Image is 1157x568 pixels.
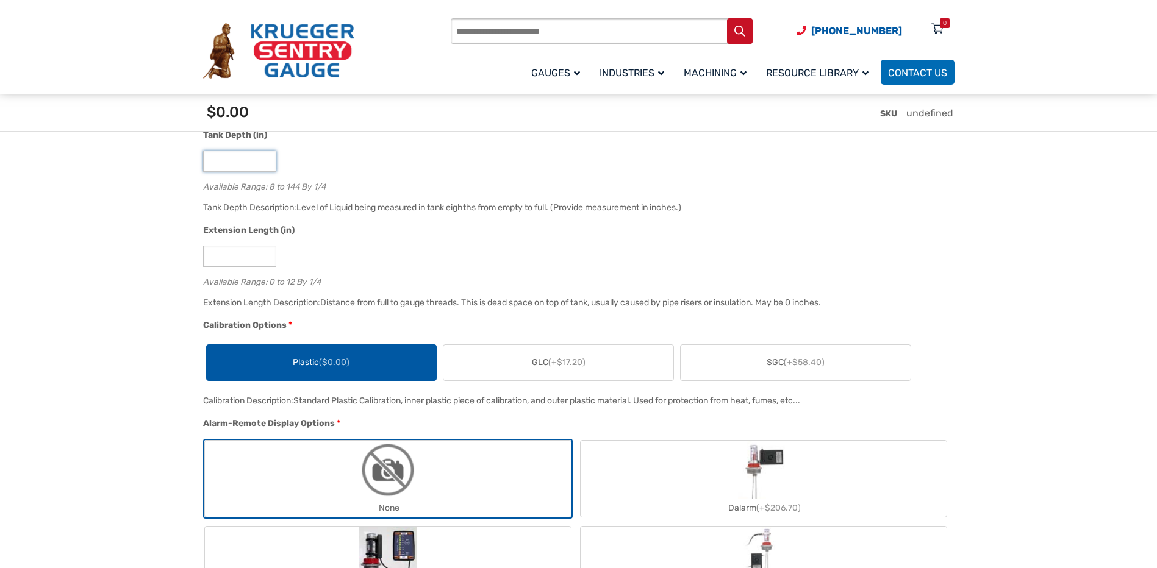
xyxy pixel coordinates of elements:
span: Machining [684,67,747,79]
span: [PHONE_NUMBER] [811,25,902,37]
label: None [205,441,571,517]
div: Available Range: 0 to 12 By 1/4 [203,274,948,286]
span: (+$17.20) [548,357,586,367]
span: Contact Us [888,67,947,79]
span: Tank Depth Description: [203,202,296,213]
span: SKU [880,108,897,119]
span: (+$58.40) [784,357,825,367]
a: Contact Us [881,60,955,85]
div: Standard Plastic Calibration, inner plastic piece of calibration, and outer plastic material. Use... [293,396,800,406]
a: Gauges [524,58,592,87]
span: GLC [532,356,586,369]
span: Extension Length (in) [203,225,295,235]
div: Distance from full to gauge threads. This is dead space on top of tank, usually caused by pipe ri... [320,297,821,308]
div: Dalarm [581,499,947,517]
abbr: required [337,417,340,430]
img: Krueger Sentry Gauge [203,23,354,79]
span: Calibration Options [203,320,287,330]
a: Industries [592,58,676,87]
span: Industries [600,67,664,79]
a: Machining [676,58,759,87]
div: Available Range: 8 to 144 By 1/4 [203,179,948,191]
span: (+$206.70) [756,503,801,513]
div: None [205,499,571,517]
span: Resource Library [766,67,869,79]
span: ($0.00) [319,357,349,367]
span: Extension Length Description: [203,297,320,308]
label: Dalarm [581,441,947,517]
span: Alarm-Remote Display Options [203,418,335,428]
span: SGC [767,356,825,369]
span: Gauges [531,67,580,79]
span: undefined [906,107,953,119]
div: Level of Liquid being measured in tank eighths from empty to full. (Provide measurement in inches.) [296,202,681,213]
abbr: required [288,319,292,332]
span: Plastic [293,356,349,369]
span: Calibration Description: [203,396,293,406]
div: 0 [943,18,947,28]
a: Phone Number (920) 434-8860 [797,23,902,38]
a: Resource Library [759,58,881,87]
